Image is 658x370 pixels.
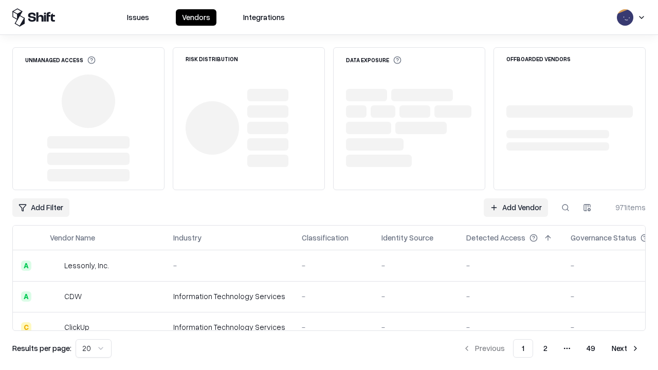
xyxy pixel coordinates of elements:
[302,232,349,243] div: Classification
[381,260,450,271] div: -
[578,339,604,358] button: 49
[64,322,89,332] div: ClickUp
[173,232,202,243] div: Industry
[21,291,31,302] div: A
[571,232,636,243] div: Governance Status
[50,232,95,243] div: Vendor Name
[381,291,450,302] div: -
[381,322,450,332] div: -
[186,56,238,62] div: Risk Distribution
[176,9,216,26] button: Vendors
[50,322,60,332] img: ClickUp
[456,339,646,358] nav: pagination
[302,291,365,302] div: -
[466,322,554,332] div: -
[466,291,554,302] div: -
[605,202,646,213] div: 971 items
[173,322,285,332] div: Information Technology Services
[302,260,365,271] div: -
[12,343,71,354] p: Results per page:
[484,198,548,217] a: Add Vendor
[506,56,571,62] div: Offboarded Vendors
[173,291,285,302] div: Information Technology Services
[346,56,401,64] div: Data Exposure
[237,9,291,26] button: Integrations
[121,9,155,26] button: Issues
[50,261,60,271] img: Lessonly, Inc.
[12,198,69,217] button: Add Filter
[466,232,525,243] div: Detected Access
[173,260,285,271] div: -
[606,339,646,358] button: Next
[25,56,96,64] div: Unmanaged Access
[21,261,31,271] div: A
[535,339,556,358] button: 2
[50,291,60,302] img: CDW
[21,322,31,332] div: C
[302,322,365,332] div: -
[381,232,433,243] div: Identity Source
[466,260,554,271] div: -
[513,339,533,358] button: 1
[64,260,109,271] div: Lessonly, Inc.
[64,291,82,302] div: CDW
